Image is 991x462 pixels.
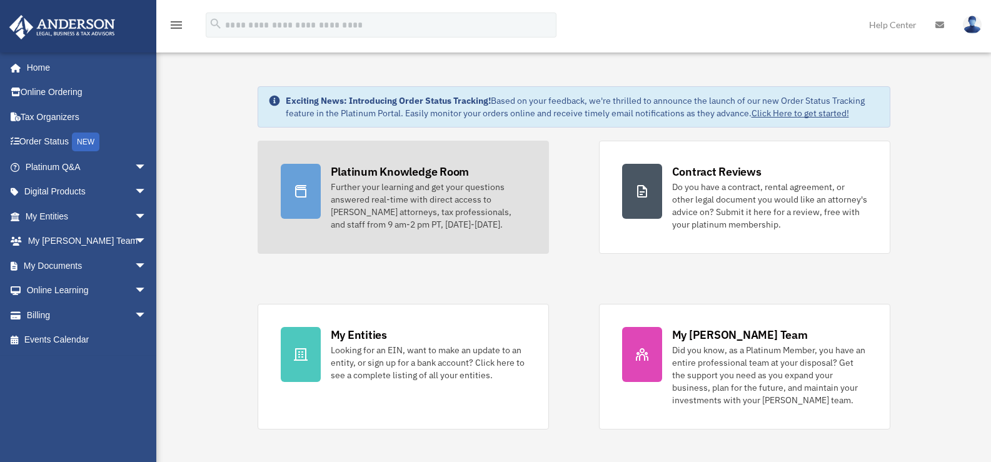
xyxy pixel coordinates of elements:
[72,133,99,151] div: NEW
[286,95,491,106] strong: Exciting News: Introducing Order Status Tracking!
[599,141,890,254] a: Contract Reviews Do you have a contract, rental agreement, or other legal document you would like...
[9,179,166,204] a: Digital Productsarrow_drop_down
[134,278,159,304] span: arrow_drop_down
[9,80,166,105] a: Online Ordering
[134,303,159,328] span: arrow_drop_down
[9,253,166,278] a: My Documentsarrow_drop_down
[134,154,159,180] span: arrow_drop_down
[331,344,526,381] div: Looking for an EIN, want to make an update to an entity, or sign up for a bank account? Click her...
[209,17,223,31] i: search
[134,229,159,254] span: arrow_drop_down
[9,104,166,129] a: Tax Organizers
[752,108,849,119] a: Click Here to get started!
[672,344,867,406] div: Did you know, as a Platinum Member, you have an entire professional team at your disposal? Get th...
[9,154,166,179] a: Platinum Q&Aarrow_drop_down
[9,55,159,80] a: Home
[963,16,982,34] img: User Pic
[258,141,549,254] a: Platinum Knowledge Room Further your learning and get your questions answered real-time with dire...
[9,278,166,303] a: Online Learningarrow_drop_down
[672,327,808,343] div: My [PERSON_NAME] Team
[599,304,890,429] a: My [PERSON_NAME] Team Did you know, as a Platinum Member, you have an entire professional team at...
[169,18,184,33] i: menu
[9,328,166,353] a: Events Calendar
[672,181,867,231] div: Do you have a contract, rental agreement, or other legal document you would like an attorney's ad...
[331,181,526,231] div: Further your learning and get your questions answered real-time with direct access to [PERSON_NAM...
[6,15,119,39] img: Anderson Advisors Platinum Portal
[672,164,762,179] div: Contract Reviews
[134,204,159,229] span: arrow_drop_down
[169,22,184,33] a: menu
[258,304,549,429] a: My Entities Looking for an EIN, want to make an update to an entity, or sign up for a bank accoun...
[331,327,387,343] div: My Entities
[9,204,166,229] a: My Entitiesarrow_drop_down
[134,253,159,279] span: arrow_drop_down
[9,229,166,254] a: My [PERSON_NAME] Teamarrow_drop_down
[9,303,166,328] a: Billingarrow_drop_down
[286,94,880,119] div: Based on your feedback, we're thrilled to announce the launch of our new Order Status Tracking fe...
[134,179,159,205] span: arrow_drop_down
[331,164,470,179] div: Platinum Knowledge Room
[9,129,166,155] a: Order StatusNEW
